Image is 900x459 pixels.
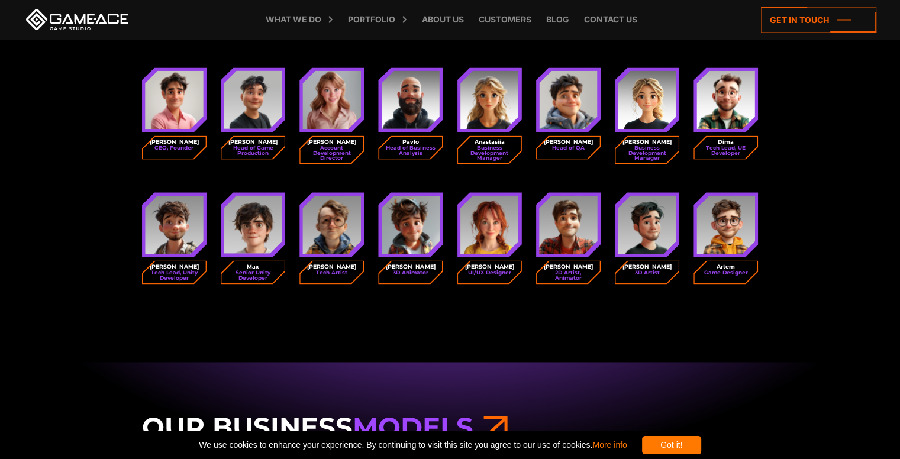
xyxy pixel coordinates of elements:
[541,270,596,280] small: 2D Artist, Animator
[544,263,593,270] strong: [PERSON_NAME]
[383,146,438,156] small: Head of Business Analysis
[618,70,676,129] img: Julia boikova
[761,7,876,33] a: Get in touch
[307,138,356,146] strong: [PERSON_NAME]
[622,138,672,146] strong: [PERSON_NAME]
[704,270,748,275] small: Game Designer
[642,436,701,454] div: Got it!
[539,70,598,129] img: Avatar alex qa
[475,138,505,146] strong: Anastasiia
[402,138,419,146] strong: Pavlo
[393,270,428,275] small: 3D Animator
[147,270,202,280] small: Tech Lead, Unity Developer
[699,146,753,156] small: Tech Lead, UE Developer
[305,146,359,160] small: Account Development Director
[386,263,435,270] strong: [PERSON_NAME]
[717,263,735,270] strong: Artem
[228,138,278,146] strong: [PERSON_NAME]
[226,146,280,156] small: Head of Game Production
[150,263,199,270] strong: [PERSON_NAME]
[460,195,519,254] img: Avatar yuliya
[145,195,204,254] img: Avatar edward
[634,270,659,275] small: 3D Artist
[462,146,517,160] small: Business Development Manager
[696,70,755,129] img: Avatar dima
[618,195,676,254] img: Avatar dmytro 3d
[307,263,356,270] strong: [PERSON_NAME]
[150,138,199,146] strong: [PERSON_NAME]
[622,263,672,270] strong: [PERSON_NAME]
[142,410,759,444] h3: Our Business
[620,146,675,160] small: Business Development Manager
[145,70,204,129] img: Avatar oleg
[539,195,598,254] img: Avatar andriy
[154,146,193,150] small: CEO, Founder
[247,263,259,270] strong: Max
[696,195,755,254] img: Avatar artem
[468,270,511,275] small: UI/UX Designer
[226,270,280,280] small: Senior Unity Developer
[302,195,361,254] img: Avatar alex tech artist
[544,138,593,146] strong: [PERSON_NAME]
[460,70,519,129] img: Avatar yuliia
[718,138,734,146] strong: Dima
[382,70,440,129] img: Avatar pavlo
[199,436,627,454] span: We use cookies to enhance your experience. By continuing to visit this site you agree to our use ...
[552,146,585,150] small: Head of QA
[592,440,627,450] a: More info
[465,263,514,270] strong: [PERSON_NAME]
[302,70,361,129] img: Avatar anastasia
[224,195,282,254] img: Avatar max
[224,70,282,129] img: Avatar dmytro
[353,410,473,443] span: Models
[316,270,347,275] small: Tech Artist
[382,195,440,254] img: Avatar nick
